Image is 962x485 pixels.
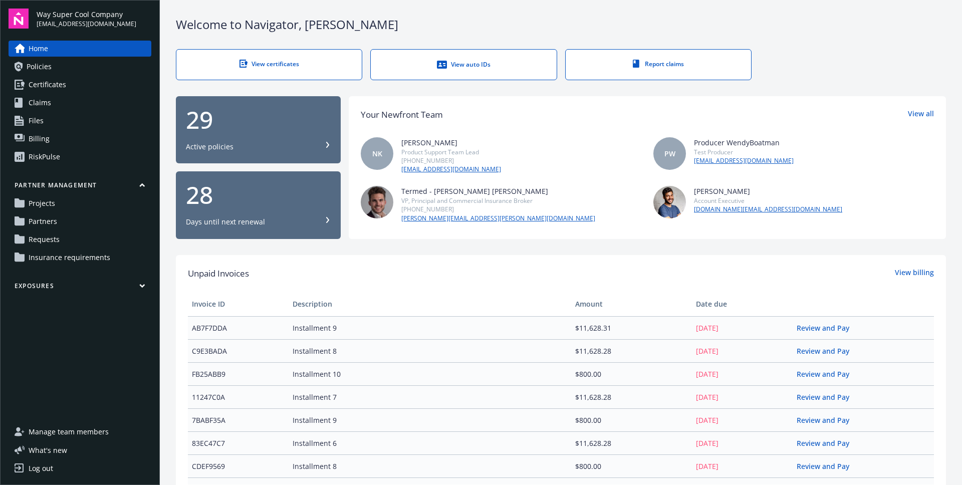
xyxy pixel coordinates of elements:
a: [EMAIL_ADDRESS][DOMAIN_NAME] [401,165,501,174]
a: Billing [9,131,151,147]
div: Active policies [186,142,233,152]
button: 28Days until next renewal [176,171,341,239]
td: [DATE] [692,362,793,385]
td: 7BABF35A [188,408,289,431]
a: Review and Pay [797,438,857,448]
th: Description [289,292,571,316]
div: Log out [29,460,53,476]
a: View auto IDs [370,49,557,80]
a: Review and Pay [797,369,857,379]
th: Date due [692,292,793,316]
button: Way Super Cool Company[EMAIL_ADDRESS][DOMAIN_NAME] [37,9,151,29]
span: Insurance requirements [29,250,110,266]
td: [DATE] [692,454,793,477]
span: Billing [29,131,50,147]
a: Manage team members [9,424,151,440]
div: Account Executive [694,196,842,205]
a: Insurance requirements [9,250,151,266]
a: [PERSON_NAME][EMAIL_ADDRESS][PERSON_NAME][DOMAIN_NAME] [401,214,595,223]
img: navigator-logo.svg [9,9,29,29]
span: Home [29,41,48,57]
span: [EMAIL_ADDRESS][DOMAIN_NAME] [37,20,136,29]
span: PW [664,148,675,159]
button: Exposures [9,282,151,294]
div: Test Producer [694,148,794,156]
span: Installment 6 [293,438,567,448]
div: View auto IDs [391,60,536,70]
a: View certificates [176,49,362,80]
span: NK [372,148,382,159]
td: [DATE] [692,339,793,362]
div: 28 [186,183,331,207]
span: Projects [29,195,55,211]
td: C9E3BADA [188,339,289,362]
button: What's new [9,445,83,455]
a: Claims [9,95,151,111]
span: Policies [27,59,52,75]
a: [EMAIL_ADDRESS][DOMAIN_NAME] [694,156,794,165]
div: [PERSON_NAME] [694,186,842,196]
span: Installment 7 [293,392,567,402]
a: RiskPulse [9,149,151,165]
a: Review and Pay [797,323,857,333]
span: Manage team members [29,424,109,440]
div: Product Support Team Lead [401,148,501,156]
div: 29 [186,108,331,132]
span: Way Super Cool Company [37,9,136,20]
div: [PHONE_NUMBER] [401,205,595,213]
td: FB25ABB9 [188,362,289,385]
a: Partners [9,213,151,229]
th: Invoice ID [188,292,289,316]
div: Your Newfront Team [361,108,443,121]
a: Report claims [565,49,752,80]
button: 29Active policies [176,96,341,164]
span: Installment 10 [293,369,567,379]
td: $11,628.28 [571,385,692,408]
span: Unpaid Invoices [188,267,249,280]
a: Requests [9,231,151,248]
td: $11,628.31 [571,316,692,339]
span: Installment 9 [293,323,567,333]
span: Certificates [29,77,66,93]
div: [PHONE_NUMBER] [401,156,501,165]
div: Producer WendyBoatman [694,137,794,148]
span: Partners [29,213,57,229]
span: Requests [29,231,60,248]
td: $800.00 [571,362,692,385]
a: Certificates [9,77,151,93]
div: RiskPulse [29,149,60,165]
div: Termed - [PERSON_NAME] [PERSON_NAME] [401,186,595,196]
span: Files [29,113,44,129]
div: VP, Principal and Commercial Insurance Broker [401,196,595,205]
a: Review and Pay [797,346,857,356]
td: [DATE] [692,431,793,454]
span: Claims [29,95,51,111]
a: Review and Pay [797,461,857,471]
span: What ' s new [29,445,67,455]
td: CDEF9569 [188,454,289,477]
td: 11247C0A [188,385,289,408]
a: Projects [9,195,151,211]
a: [DOMAIN_NAME][EMAIL_ADDRESS][DOMAIN_NAME] [694,205,842,214]
a: View all [908,108,934,121]
td: $11,628.28 [571,431,692,454]
a: View billing [895,267,934,280]
span: Installment 8 [293,346,567,356]
a: Files [9,113,151,129]
th: Amount [571,292,692,316]
a: Review and Pay [797,392,857,402]
div: Report claims [586,60,731,68]
a: Review and Pay [797,415,857,425]
div: [PERSON_NAME] [401,137,501,148]
span: Installment 9 [293,415,567,425]
td: [DATE] [692,408,793,431]
span: Installment 8 [293,461,567,471]
td: [DATE] [692,316,793,339]
img: photo [361,186,393,218]
div: Days until next renewal [186,217,265,227]
td: [DATE] [692,385,793,408]
a: Policies [9,59,151,75]
td: $800.00 [571,454,692,477]
img: photo [653,186,686,218]
td: $11,628.28 [571,339,692,362]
